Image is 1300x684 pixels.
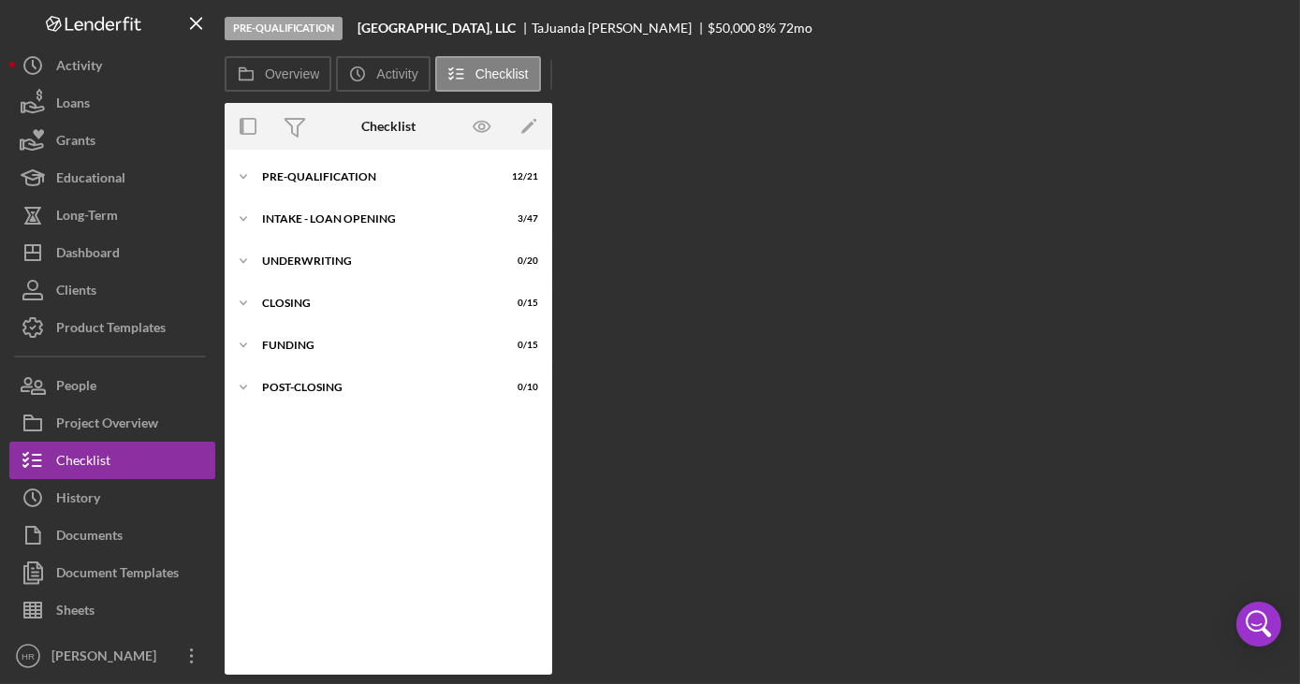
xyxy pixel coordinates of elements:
button: HR[PERSON_NAME] [9,637,215,675]
label: Activity [376,66,417,81]
div: Pre-Qualification [262,171,491,182]
div: Funding [262,340,491,351]
text: HR [22,651,35,662]
button: Educational [9,159,215,196]
div: POST-CLOSING [262,382,491,393]
div: Long-Term [56,196,118,239]
div: 12 / 21 [504,171,538,182]
button: Checklist [9,442,215,479]
button: People [9,367,215,404]
div: Loans [56,84,90,126]
div: History [56,479,100,521]
button: Grants [9,122,215,159]
button: Document Templates [9,554,215,591]
div: Sheets [56,591,95,633]
div: 0 / 15 [504,340,538,351]
button: Product Templates [9,309,215,346]
div: 0 / 15 [504,298,538,309]
div: UNDERWRITING [262,255,491,267]
div: Educational [56,159,125,201]
div: INTAKE - LOAN OPENING [262,213,491,225]
div: Open Intercom Messenger [1236,602,1281,647]
div: 0 / 20 [504,255,538,267]
span: $50,000 [708,20,755,36]
button: Project Overview [9,404,215,442]
div: Dashboard [56,234,120,276]
div: People [56,367,96,409]
label: Overview [265,66,319,81]
button: History [9,479,215,517]
div: 3 / 47 [504,213,538,225]
div: Grants [56,122,95,164]
button: Long-Term [9,196,215,234]
div: 72 mo [779,21,812,36]
div: Product Templates [56,309,166,351]
button: Documents [9,517,215,554]
div: TaJuanda [PERSON_NAME] [532,21,708,36]
button: Overview [225,56,331,92]
div: Clients [56,271,96,313]
button: Dashboard [9,234,215,271]
label: Checklist [475,66,529,81]
div: Document Templates [56,554,179,596]
div: 8 % [758,21,776,36]
div: CLOSING [262,298,491,309]
button: Activity [9,47,215,84]
button: Clients [9,271,215,309]
div: [PERSON_NAME] [47,637,168,679]
button: Loans [9,84,215,122]
b: [GEOGRAPHIC_DATA], LLC [358,21,516,36]
div: Checklist [56,442,110,484]
button: Activity [336,56,430,92]
button: Sheets [9,591,215,629]
div: Documents [56,517,123,559]
div: Pre-Qualification [225,17,343,40]
div: Activity [56,47,102,89]
button: Checklist [435,56,541,92]
div: Checklist [361,119,416,134]
div: Project Overview [56,404,158,446]
div: 0 / 10 [504,382,538,393]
